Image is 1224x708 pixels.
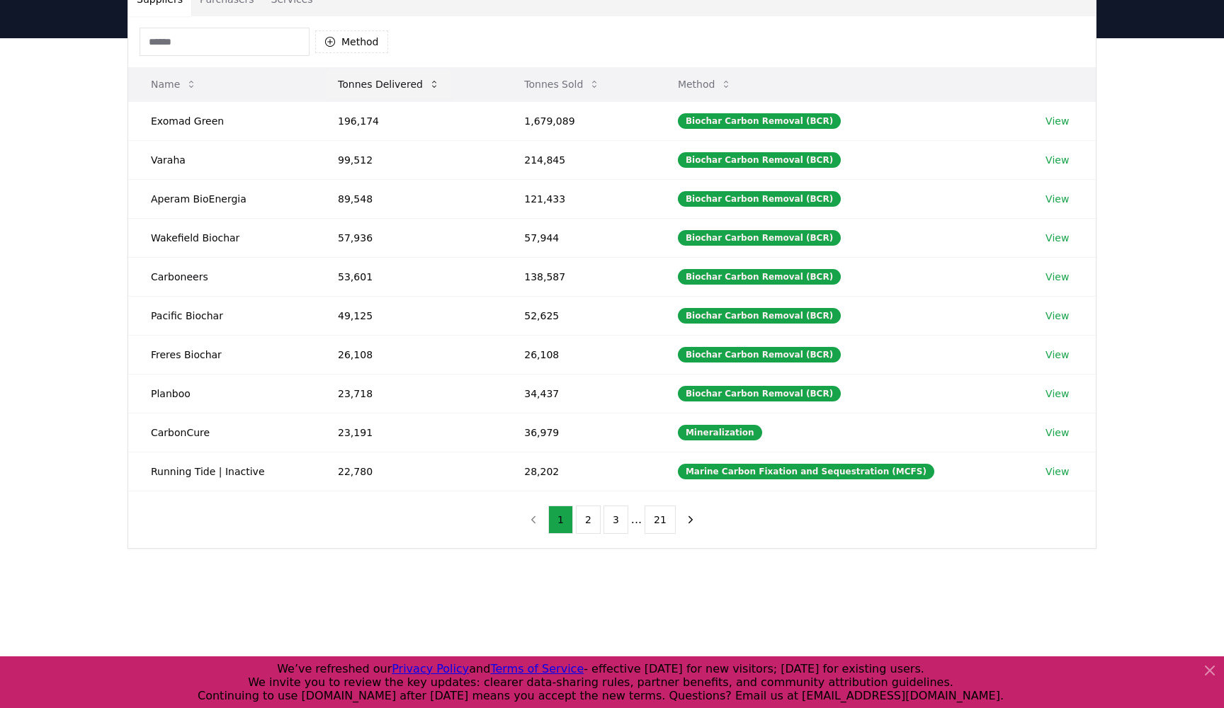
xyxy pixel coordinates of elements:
button: next page [679,506,703,534]
a: View [1045,153,1069,167]
div: Marine Carbon Fixation and Sequestration (MCFS) [678,464,934,479]
td: 121,433 [501,179,655,218]
button: 1 [548,506,573,534]
a: View [1045,231,1069,245]
td: 1,679,089 [501,101,655,140]
div: Biochar Carbon Removal (BCR) [678,113,841,129]
div: Biochar Carbon Removal (BCR) [678,230,841,246]
a: View [1045,309,1069,323]
a: View [1045,114,1069,128]
div: Mineralization [678,425,762,440]
a: View [1045,348,1069,362]
td: 26,108 [501,335,655,374]
td: 214,845 [501,140,655,179]
td: Carboneers [128,257,315,296]
div: Biochar Carbon Removal (BCR) [678,152,841,168]
td: Exomad Green [128,101,315,140]
td: CarbonCure [128,413,315,452]
li: ... [631,511,642,528]
div: Biochar Carbon Removal (BCR) [678,386,841,401]
td: 138,587 [501,257,655,296]
td: Planboo [128,374,315,413]
td: 49,125 [315,296,501,335]
td: Wakefield Biochar [128,218,315,257]
a: View [1045,270,1069,284]
div: Biochar Carbon Removal (BCR) [678,269,841,285]
button: Tonnes Sold [513,70,611,98]
td: Running Tide | Inactive [128,452,315,491]
td: 57,944 [501,218,655,257]
a: View [1045,192,1069,206]
td: 34,437 [501,374,655,413]
td: Varaha [128,140,315,179]
button: Method [315,30,388,53]
td: 89,548 [315,179,501,218]
td: 28,202 [501,452,655,491]
a: View [1045,464,1069,479]
button: Method [667,70,744,98]
div: Biochar Carbon Removal (BCR) [678,347,841,362]
button: 2 [576,506,601,534]
td: 22,780 [315,452,501,491]
div: Biochar Carbon Removal (BCR) [678,191,841,207]
td: 57,936 [315,218,501,257]
td: 52,625 [501,296,655,335]
button: 3 [603,506,628,534]
button: Tonnes Delivered [327,70,451,98]
td: Pacific Biochar [128,296,315,335]
a: View [1045,387,1069,401]
td: 23,191 [315,413,501,452]
button: Name [140,70,208,98]
td: Freres Biochar [128,335,315,374]
td: 53,601 [315,257,501,296]
td: 196,174 [315,101,501,140]
td: 36,979 [501,413,655,452]
td: 23,718 [315,374,501,413]
td: 99,512 [315,140,501,179]
a: View [1045,426,1069,440]
div: Biochar Carbon Removal (BCR) [678,308,841,324]
button: 21 [645,506,676,534]
td: Aperam BioEnergia [128,179,315,218]
td: 26,108 [315,335,501,374]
